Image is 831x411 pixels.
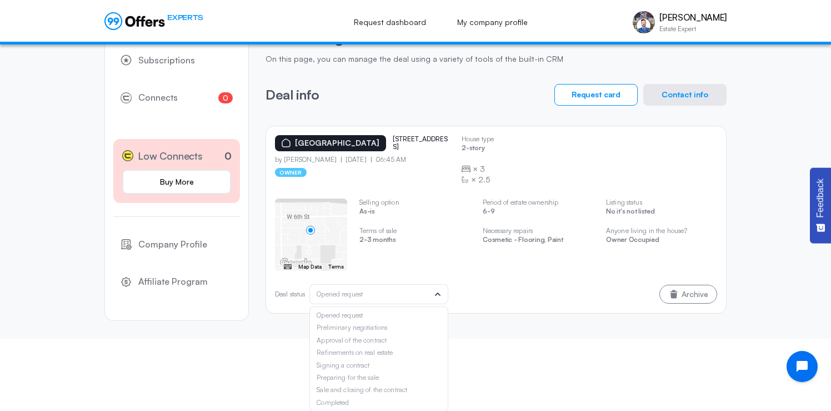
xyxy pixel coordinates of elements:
a: Company Profile [113,230,240,259]
div: × [462,164,494,175]
a: Connects0 [113,83,240,112]
button: Request card [554,84,638,106]
div: Completed [317,399,441,407]
span: 3 [480,164,485,175]
a: Subscriptions [113,46,240,75]
span: Affiliate Program [138,275,208,289]
p: 06:45 AM [371,156,407,164]
a: Request dashboard [342,10,438,34]
div: Preliminary negotiations [317,324,441,331]
p: Deal status [275,290,305,298]
span: EXPERTS [167,12,203,23]
span: Feedback [815,179,825,217]
span: Opened request [317,290,363,298]
img: Scott Gee [633,11,655,33]
span: Archive [682,290,708,298]
p: Listing status [606,199,717,206]
h2: Client log [266,24,727,46]
p: [GEOGRAPHIC_DATA] [295,138,379,148]
p: Period of estate ownership [483,199,594,206]
div: × [462,174,494,185]
p: On this page, you can manage the deal using a variety of tools of the built-in CRM [266,55,727,64]
swiper-slide: 1 / 5 [275,199,347,271]
a: EXPERTS [104,12,203,30]
p: 2-story [462,144,494,155]
button: Archive [659,285,717,304]
p: Terms of sale [359,227,470,235]
p: Selling option [359,199,470,206]
swiper-slide: 2 / 5 [359,199,470,255]
p: House type [462,135,494,143]
button: Contact info [643,84,727,106]
p: [PERSON_NAME] [659,12,727,23]
h3: Deal info [266,87,319,102]
div: Signing a contract [317,362,441,369]
div: Approval of the contract [317,336,441,344]
p: 0 [224,148,232,164]
p: 2-3 months [359,236,470,246]
p: Anyone living in the house? [606,227,717,235]
div: Preparing for the sale [317,374,441,382]
span: Subscriptions [138,53,195,68]
div: Opened request [317,311,441,319]
p: As-is [359,207,470,218]
p: by [PERSON_NAME] [275,156,341,164]
button: Feedback - Show survey [810,167,831,243]
p: No it's not listed [606,207,717,218]
p: 6-9 [483,207,594,218]
a: My company profile [445,10,540,34]
span: Company Profile [138,237,207,252]
span: 2.5 [478,174,490,185]
a: Affiliate Program [113,268,240,296]
swiper-slide: 3 / 5 [483,199,594,255]
p: Estate Expert [659,26,727,32]
div: Sale and closing of the contract [317,386,441,394]
p: owner [275,168,307,177]
swiper-slide: 4 / 5 [606,199,717,255]
a: Buy More [122,170,231,194]
div: Refinements on real estate [317,349,441,356]
span: 0 [218,92,233,103]
p: [STREET_ADDRESS] [393,135,448,151]
p: Cosmetic - Flooring, Paint [483,236,594,246]
span: Low Connects [138,148,203,164]
span: Connects [138,91,178,105]
p: Necessary repairs [483,227,594,235]
p: [DATE] [341,156,371,164]
p: Owner Occupied [606,236,717,246]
